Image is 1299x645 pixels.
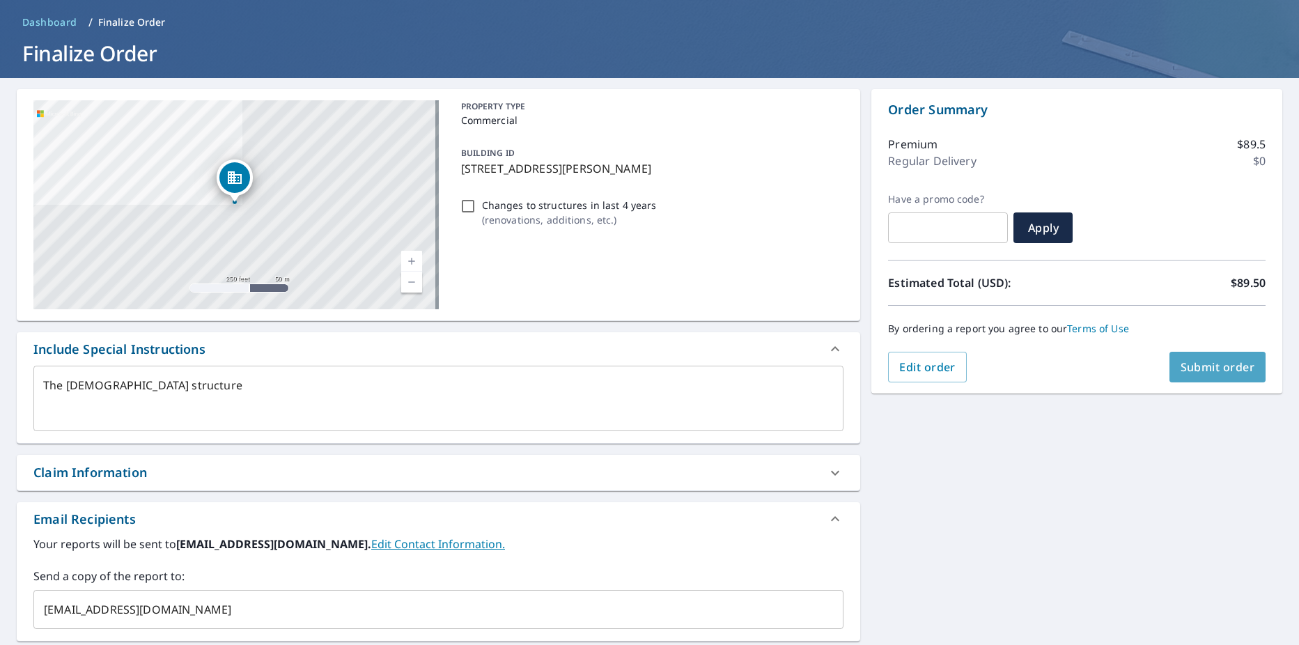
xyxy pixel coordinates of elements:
[17,332,860,366] div: Include Special Instructions
[1181,359,1255,375] span: Submit order
[888,274,1077,291] p: Estimated Total (USD):
[33,510,136,529] div: Email Recipients
[888,100,1266,119] p: Order Summary
[33,463,147,482] div: Claim Information
[888,153,976,169] p: Regular Delivery
[88,14,93,31] li: /
[461,100,839,113] p: PROPERTY TYPE
[17,11,1282,33] nav: breadcrumb
[33,536,843,552] label: Your reports will be sent to
[899,359,956,375] span: Edit order
[888,136,938,153] p: Premium
[176,536,371,552] b: [EMAIL_ADDRESS][DOMAIN_NAME].
[888,322,1266,335] p: By ordering a report you agree to our
[43,379,834,419] textarea: The [DEMOGRAPHIC_DATA] structure
[888,193,1008,205] label: Have a promo code?
[17,502,860,536] div: Email Recipients
[401,251,422,272] a: Current Level 17, Zoom In
[1169,352,1266,382] button: Submit order
[98,15,166,29] p: Finalize Order
[33,340,205,359] div: Include Special Instructions
[461,160,839,177] p: [STREET_ADDRESS][PERSON_NAME]
[33,568,843,584] label: Send a copy of the report to:
[888,352,967,382] button: Edit order
[461,113,839,127] p: Commercial
[217,160,253,203] div: Dropped pin, building 1, Commercial property, 103 Jacob Parrot Rd Kenton, OH 43326-9506
[1013,212,1073,243] button: Apply
[1067,322,1129,335] a: Terms of Use
[482,198,657,212] p: Changes to structures in last 4 years
[1253,153,1266,169] p: $0
[17,455,860,490] div: Claim Information
[1025,220,1061,235] span: Apply
[371,536,505,552] a: EditContactInfo
[17,11,83,33] a: Dashboard
[401,272,422,293] a: Current Level 17, Zoom Out
[461,147,515,159] p: BUILDING ID
[17,39,1282,68] h1: Finalize Order
[482,212,657,227] p: ( renovations, additions, etc. )
[1237,136,1266,153] p: $89.5
[22,15,77,29] span: Dashboard
[1231,274,1266,291] p: $89.50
